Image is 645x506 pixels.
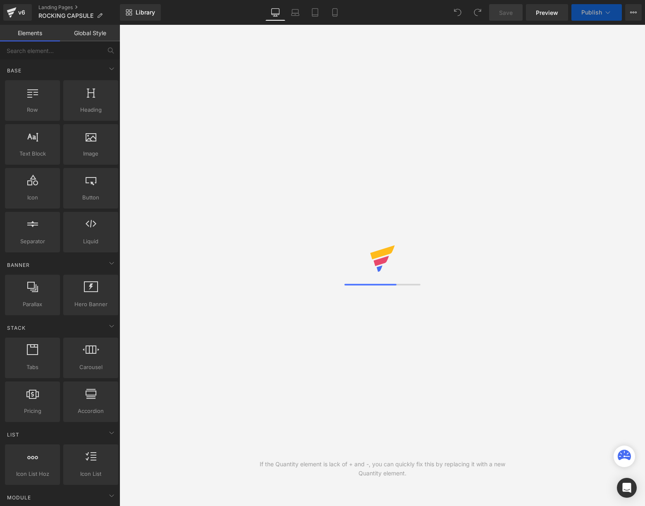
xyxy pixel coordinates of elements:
a: v6 [3,4,32,21]
div: If the Quantity element is lack of + and -, you can quickly fix this by replacing it with a new Q... [251,460,514,478]
a: Desktop [265,4,285,21]
span: Base [6,67,22,74]
span: Preview [536,8,558,17]
span: Save [499,8,513,17]
button: Undo [449,4,466,21]
button: Redo [469,4,486,21]
span: Text Block [7,149,57,158]
a: Mobile [325,4,345,21]
a: New Library [120,4,161,21]
span: Parallax [7,300,57,309]
span: Carousel [66,363,116,372]
span: Icon List [66,470,116,478]
span: Liquid [66,237,116,246]
span: Button [66,193,116,202]
span: Stack [6,324,26,332]
span: Banner [6,261,31,269]
a: Preview [526,4,568,21]
button: More [625,4,642,21]
a: Global Style [60,25,120,41]
span: Pricing [7,407,57,415]
span: Heading [66,106,116,114]
span: Accordion [66,407,116,415]
span: List [6,431,20,439]
span: Library [136,9,155,16]
span: ROCKING CAPSULE [38,12,93,19]
span: Image [66,149,116,158]
span: Hero Banner [66,300,116,309]
span: Separator [7,237,57,246]
div: v6 [17,7,27,18]
a: Landing Pages [38,4,120,11]
div: Open Intercom Messenger [617,478,637,498]
span: Publish [581,9,602,16]
a: Tablet [305,4,325,21]
span: Icon [7,193,57,202]
span: Row [7,106,57,114]
span: Tabs [7,363,57,372]
button: Publish [571,4,622,21]
span: Icon List Hoz [7,470,57,478]
a: Laptop [285,4,305,21]
span: Module [6,494,32,501]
